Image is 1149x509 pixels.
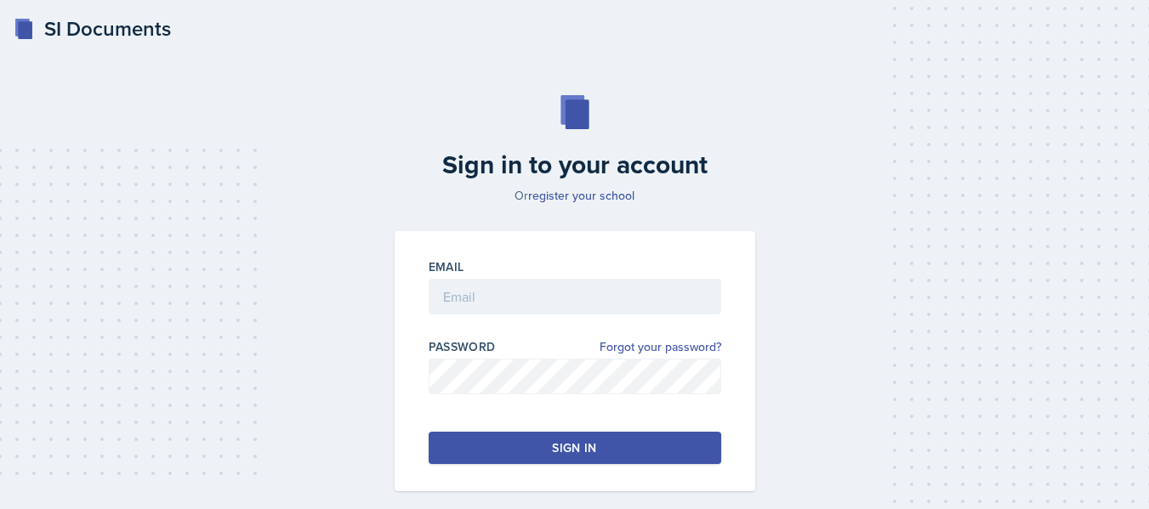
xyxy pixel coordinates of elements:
[600,338,721,356] a: Forgot your password?
[384,187,765,204] p: Or
[429,258,464,275] label: Email
[429,338,496,355] label: Password
[384,150,765,180] h2: Sign in to your account
[552,439,596,456] div: Sign in
[429,279,721,314] input: Email
[528,187,634,204] a: register your school
[429,432,721,464] button: Sign in
[14,14,171,44] a: SI Documents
